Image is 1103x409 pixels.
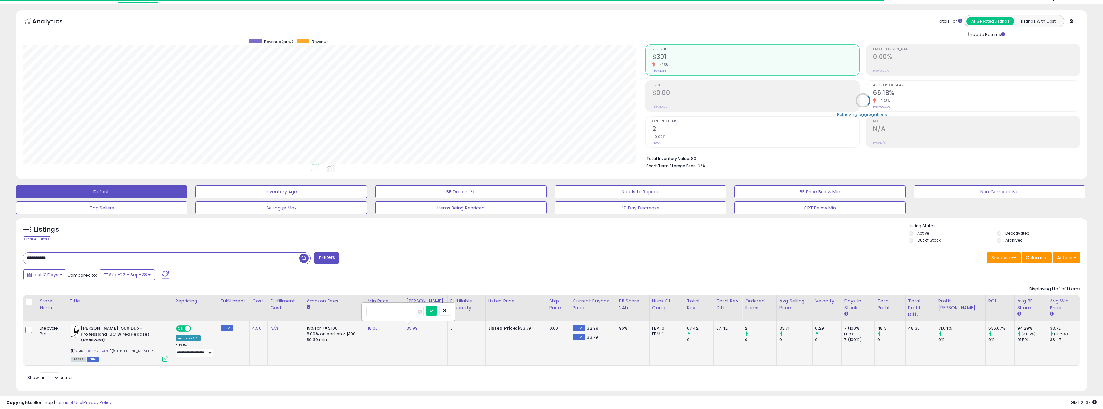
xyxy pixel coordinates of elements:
div: seller snap | | [6,400,112,406]
div: Total Rev. Diff. [716,298,739,311]
button: Selling @ Max [195,201,367,214]
div: Total Rev. [687,298,711,311]
div: Avg Selling Price [779,298,810,311]
a: Terms of Use [55,399,82,405]
small: Avg BB Share. [1017,311,1021,317]
div: $33.79 [488,325,542,331]
button: Filters [314,252,339,264]
div: 33.72 [1050,325,1080,331]
div: Title [70,298,170,304]
div: 0 [687,337,713,343]
div: Avg BB Share [1017,298,1044,311]
h5: Analytics [32,17,75,27]
small: (0%) [844,331,853,337]
b: Listed Price: [488,325,518,331]
a: 4.50 [252,325,261,331]
div: 48.3 [877,325,905,331]
small: (0.75%) [1054,331,1068,337]
button: Columns [1022,252,1052,263]
a: 18.00 [368,325,378,331]
small: FBM [221,325,233,331]
div: Retrieving aggregations.. [837,111,889,117]
div: 0% [988,337,1014,343]
label: Deactivated [1005,230,1030,236]
div: Current Buybox Price [573,298,613,311]
span: Compared to: [67,272,97,278]
span: ON [177,326,185,331]
label: Out of Stock [917,237,941,243]
div: 0 [815,337,841,343]
div: Lifecycle Pro [40,325,62,337]
button: Actions [1053,252,1080,263]
span: Revenue [312,39,328,44]
div: 0.00 [549,325,565,331]
div: 71.64% [938,325,985,331]
div: Clear All Filters [23,236,51,242]
b: [PERSON_NAME] 1500 Duo - Professional UC Wired Headset (Renewed) [81,325,159,345]
button: Save View [987,252,1021,263]
div: 7 (100%) [844,325,874,331]
span: OFF [190,326,201,331]
div: 536.67% [988,325,1014,331]
div: Preset: [176,342,213,357]
div: 0% [938,337,985,343]
button: BB Price Below Min [734,185,906,198]
div: Num of Comp. [652,298,681,311]
div: 3 [450,325,480,331]
a: Privacy Policy [83,399,112,405]
span: | SKU: [PHONE_NUMBER] [109,349,155,354]
button: Inventory Age [195,185,367,198]
a: 35.99 [406,325,418,331]
span: All listings currently available for purchase on Amazon [71,357,86,362]
button: Last 7 Days [23,269,66,280]
div: 67.42 [687,325,713,331]
h5: Listings [34,225,59,234]
div: FBM: 1 [652,331,679,337]
label: Archived [1005,237,1023,243]
div: 96% [619,325,644,331]
div: Avg Win Price [1050,298,1078,311]
div: Ship Price [549,298,567,311]
small: Avg Win Price. [1050,311,1054,317]
div: 0 [745,337,776,343]
div: 33.71 [779,325,813,331]
a: B08B8YRS4N [84,349,108,354]
div: 2 [745,325,776,331]
div: Cost [252,298,265,304]
p: Listing States: [909,223,1087,229]
div: Days In Stock [844,298,872,311]
div: $0.30 min [307,337,360,343]
span: Sep-22 - Sep-28 [109,272,147,278]
div: BB Share 24h. [619,298,647,311]
label: Active [917,230,929,236]
div: Fulfillment Cost [270,298,301,311]
div: Min Price [368,298,401,304]
div: Totals For [937,18,962,24]
span: Show: entries [27,375,74,381]
div: Listed Price [488,298,544,304]
button: Non Competitive [914,185,1085,198]
span: Columns [1026,255,1046,261]
button: Listings With Cost [1014,17,1062,25]
small: FBM [573,325,585,331]
strong: Copyright [6,399,30,405]
div: 0 [877,337,905,343]
div: 15% for <= $100 [307,325,360,331]
div: Displaying 1 to 1 of 1 items [1029,286,1080,292]
div: 67.42 [716,325,737,331]
div: [PERSON_NAME] [406,298,445,304]
div: 7 (100%) [844,337,874,343]
small: Amazon Fees. [307,304,310,310]
div: Store Name [40,298,64,311]
div: Velocity [815,298,839,304]
span: 32.99 [587,325,598,331]
div: ASIN: [71,325,168,361]
small: Days In Stock. [844,311,848,317]
div: Amazon AI * [176,335,201,341]
div: 0.29 [815,325,841,331]
div: Ordered Items [745,298,774,311]
div: Include Returns [960,31,1013,38]
small: FBM [573,334,585,340]
button: BB Drop in 7d [375,185,547,198]
button: 30 Day Decrease [555,201,726,214]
